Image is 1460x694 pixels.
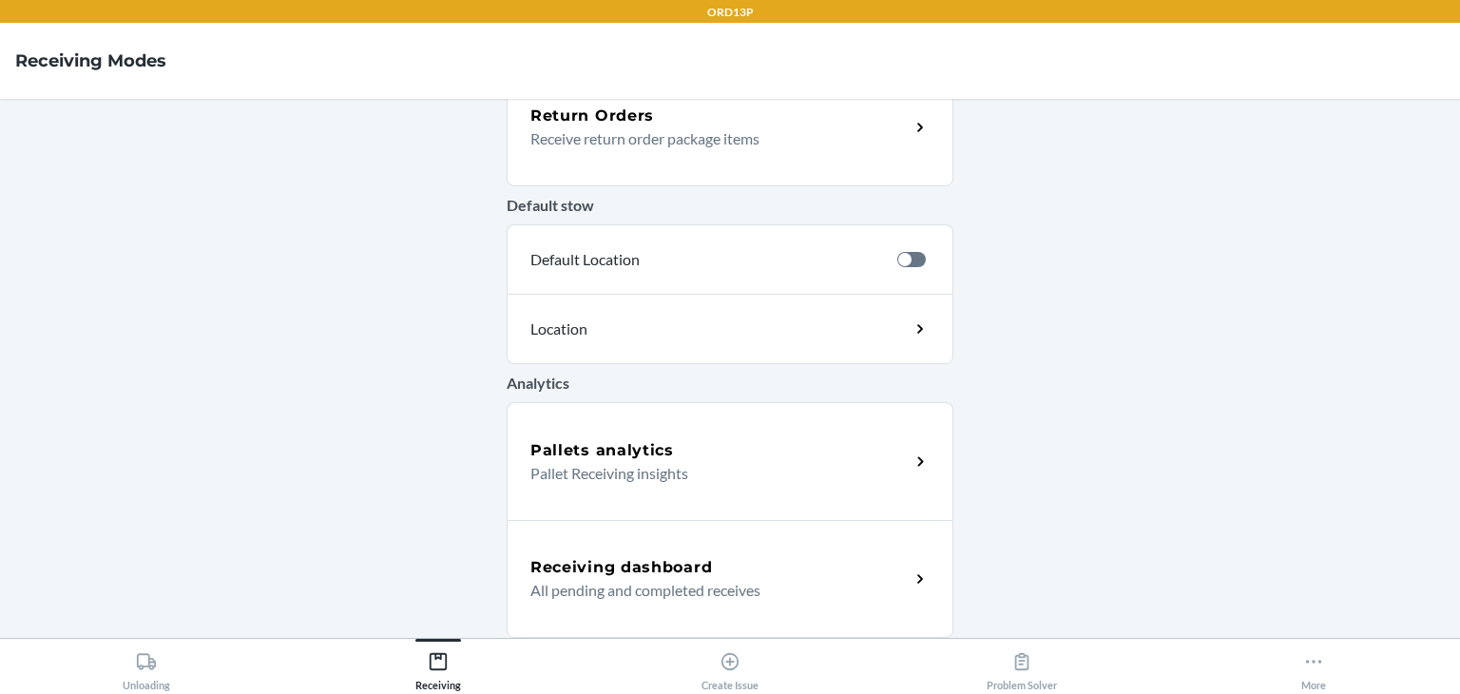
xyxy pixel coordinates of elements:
a: Return OrdersReceive return order package items [507,68,953,186]
div: Unloading [123,644,170,691]
p: Pallet Receiving insights [530,462,894,485]
p: Default stow [507,194,953,217]
button: Receiving [292,639,584,691]
div: Receiving [415,644,461,691]
p: Receive return order package items [530,127,894,150]
p: Location [530,318,755,340]
a: Receiving dashboardAll pending and completed receives [507,520,953,638]
div: More [1301,644,1326,691]
p: Default Location [530,248,882,271]
button: More [1168,639,1460,691]
p: ORD13P [707,4,754,21]
h5: Return Orders [530,105,654,127]
h5: Pallets analytics [530,439,674,462]
button: Problem Solver [876,639,1168,691]
button: Create Issue [584,639,875,691]
p: All pending and completed receives [530,579,894,602]
a: Location [507,294,953,364]
h5: Receiving dashboard [530,556,712,579]
div: Create Issue [701,644,759,691]
h4: Receiving Modes [15,48,166,73]
div: Problem Solver [987,644,1057,691]
a: Pallets analyticsPallet Receiving insights [507,402,953,520]
p: Analytics [507,372,953,395]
